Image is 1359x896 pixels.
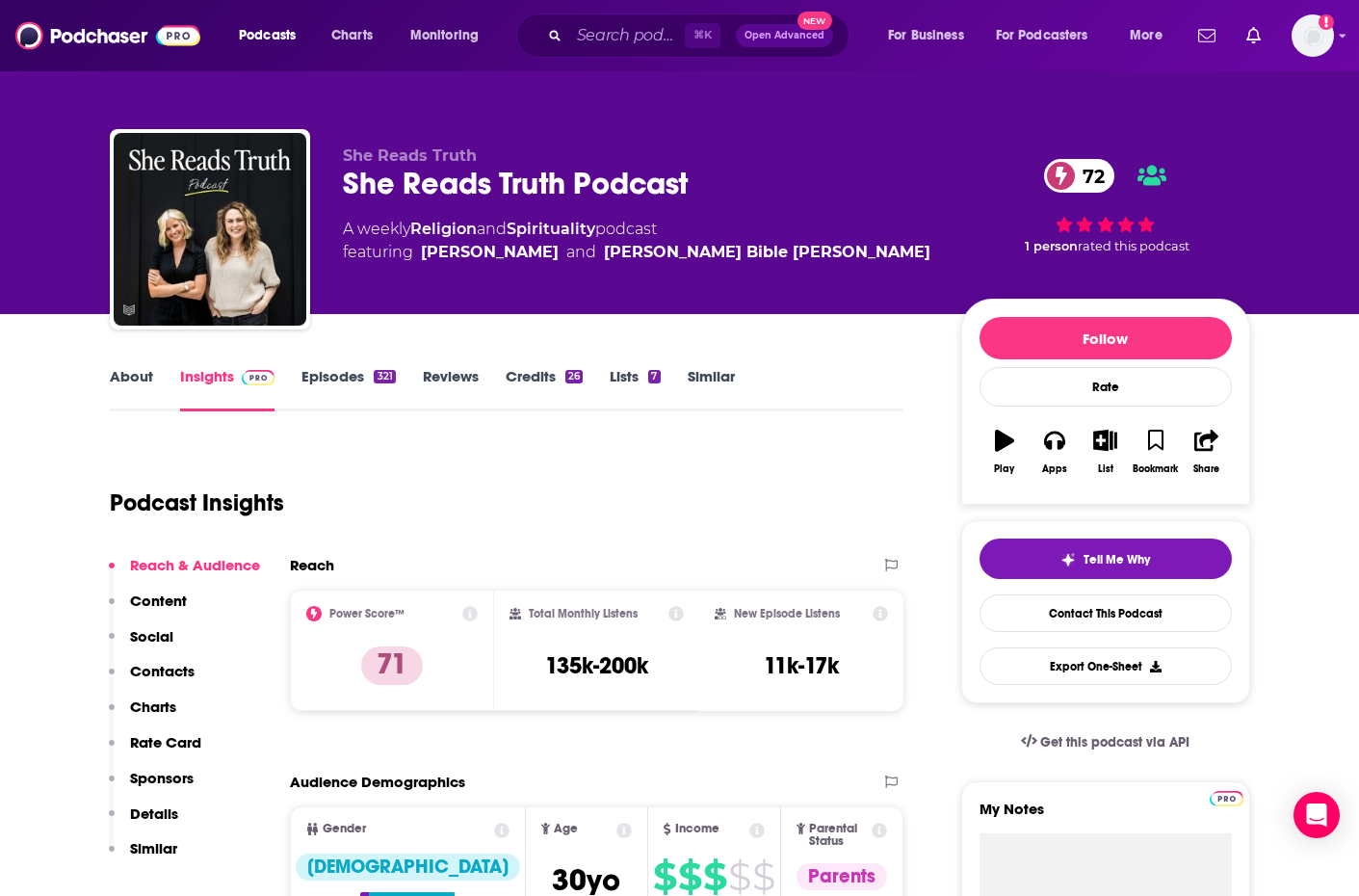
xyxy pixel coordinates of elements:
[109,804,178,840] button: Details
[423,367,479,411] a: Reviews
[343,146,477,165] span: She Reads Truth
[329,607,405,620] h2: Power Score™
[1131,417,1181,487] button: Bookmark
[648,370,660,383] div: 7
[109,627,173,663] button: Social
[290,773,465,791] h2: Audience Demographics
[109,592,187,627] button: Content
[565,370,583,383] div: 26
[1239,19,1268,52] a: Show notifications dropdown
[1044,159,1114,193] a: 72
[678,861,701,892] span: $
[1292,14,1334,57] span: Logged in as shcarlos
[980,800,1232,833] label: My Notes
[1210,791,1243,806] img: Podchaser Pro
[1084,552,1150,567] span: Tell Me Why
[980,417,1030,487] button: Play
[764,651,839,680] h3: 11k-17k
[980,367,1232,407] div: Rate
[529,607,638,620] h2: Total Monthly Listens
[130,839,177,857] p: Similar
[109,839,177,875] button: Similar
[688,367,735,411] a: Similar
[1080,417,1130,487] button: List
[323,823,366,835] span: Gender
[1193,463,1219,475] div: Share
[343,218,930,264] div: A weekly podcast
[1133,463,1178,475] div: Bookmark
[980,539,1232,579] button: tell me why sparkleTell Me Why
[1078,239,1189,253] span: rated this podcast
[1040,734,1189,751] span: Get this podcast via API
[1319,14,1334,30] svg: Add a profile image
[961,146,1250,266] div: 72 1 personrated this podcast
[1190,19,1223,52] a: Show notifications dropdown
[752,861,774,892] span: $
[361,646,423,685] p: 71
[109,556,260,592] button: Reach & Audience
[374,370,395,383] div: 321
[290,556,334,574] h2: Reach
[535,13,868,58] div: Search podcasts, credits, & more...
[994,463,1014,475] div: Play
[296,854,520,881] div: [DEMOGRAPHIC_DATA]
[130,733,201,751] p: Rate Card
[1116,20,1187,51] button: open menu
[130,662,195,680] p: Contacts
[109,698,176,733] button: Charts
[421,241,559,264] a: Raechel Myers
[130,627,173,646] p: Social
[506,367,583,411] a: Credits26
[1006,719,1206,766] a: Get this podcast via API
[397,20,504,51] button: open menu
[980,647,1232,685] button: Export One-Sheet
[980,317,1232,359] button: Follow
[797,12,832,30] span: New
[703,861,726,892] span: $
[734,607,840,620] h2: New Episode Listens
[983,20,1116,51] button: open menu
[1063,159,1114,193] span: 72
[114,133,306,326] img: She Reads Truth Podcast
[1181,417,1231,487] button: Share
[110,488,284,517] h1: Podcast Insights
[410,22,479,49] span: Monitoring
[130,769,194,787] p: Sponsors
[477,220,507,238] span: and
[109,769,194,804] button: Sponsors
[875,20,988,51] button: open menu
[888,22,964,49] span: For Business
[1098,463,1113,475] div: List
[996,22,1088,49] span: For Podcasters
[130,592,187,610] p: Content
[1292,14,1334,57] button: Show profile menu
[130,804,178,823] p: Details
[610,367,660,411] a: Lists7
[180,367,275,411] a: InsightsPodchaser Pro
[569,20,685,51] input: Search podcasts, credits, & more...
[1210,788,1243,806] a: Pro website
[410,220,477,238] a: Religion
[15,17,200,54] img: Podchaser - Follow, Share and Rate Podcasts
[566,241,596,264] span: and
[109,733,201,769] button: Rate Card
[545,651,648,680] h3: 135k-200k
[319,20,384,51] a: Charts
[1292,14,1334,57] img: User Profile
[110,367,153,411] a: About
[130,698,176,716] p: Charts
[980,594,1232,632] a: Contact This Podcast
[1130,22,1163,49] span: More
[242,370,275,385] img: Podchaser Pro
[745,31,824,40] span: Open Advanced
[1294,792,1340,838] div: Open Intercom Messenger
[797,863,887,890] div: Parents
[736,24,833,47] button: Open AdvancedNew
[239,22,296,49] span: Podcasts
[809,823,869,848] span: Parental Status
[507,220,595,238] a: Spirituality
[225,20,321,51] button: open menu
[301,367,395,411] a: Episodes321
